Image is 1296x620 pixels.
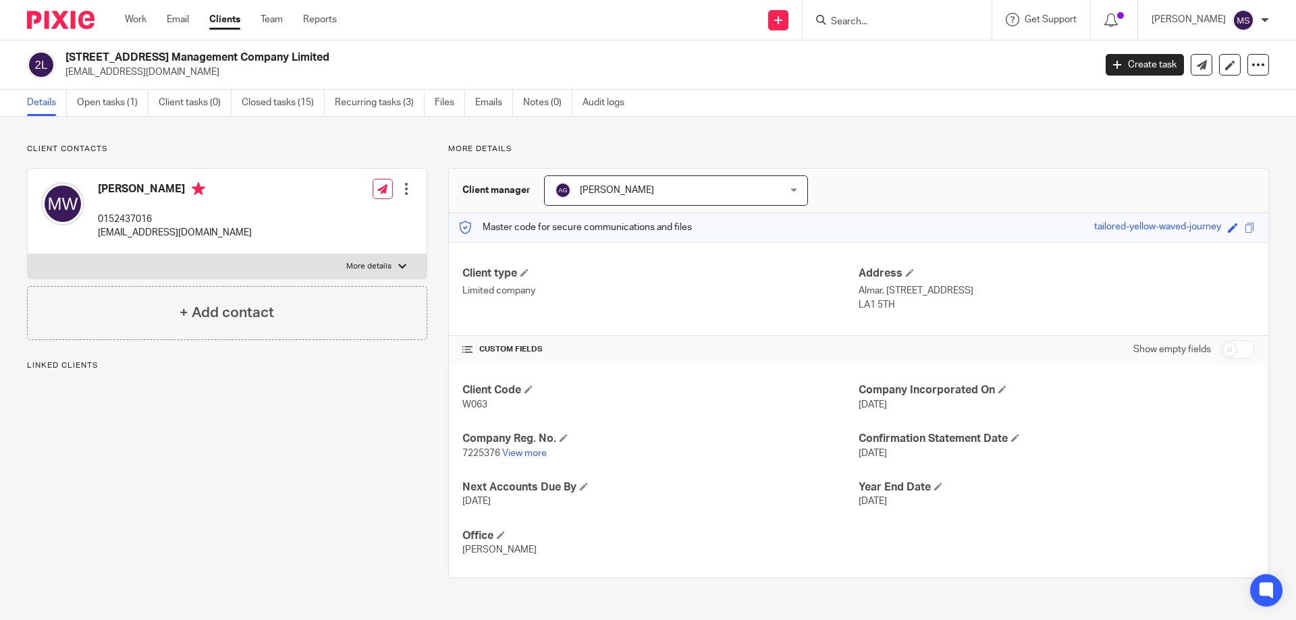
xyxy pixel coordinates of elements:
[459,221,692,234] p: Master code for secure communications and files
[159,90,232,116] a: Client tasks (0)
[77,90,148,116] a: Open tasks (1)
[335,90,425,116] a: Recurring tasks (3)
[27,51,55,79] img: svg%3E
[1152,13,1226,26] p: [PERSON_NAME]
[65,65,1085,79] p: [EMAIL_ADDRESS][DOMAIN_NAME]
[462,497,491,506] span: [DATE]
[27,360,427,371] p: Linked clients
[475,90,513,116] a: Emails
[859,266,1255,281] h4: Address
[523,90,572,116] a: Notes (0)
[580,186,654,195] span: [PERSON_NAME]
[1094,220,1221,235] div: tailored-yellow-waved-journey
[41,182,84,225] img: svg%3E
[346,261,391,272] p: More details
[462,284,859,298] p: Limited company
[27,144,427,154] p: Client contacts
[502,449,547,458] a: View more
[448,144,1269,154] p: More details
[98,226,252,239] p: [EMAIL_ADDRESS][DOMAIN_NAME]
[242,90,325,116] a: Closed tasks (15)
[859,449,887,458] span: [DATE]
[98,182,252,199] h4: [PERSON_NAME]
[583,90,634,116] a: Audit logs
[859,497,887,506] span: [DATE]
[462,184,531,197] h3: Client manager
[192,182,205,196] i: Primary
[859,432,1255,446] h4: Confirmation Statement Date
[27,90,67,116] a: Details
[859,383,1255,397] h4: Company Incorporated On
[859,480,1255,495] h4: Year End Date
[27,11,94,29] img: Pixie
[462,383,859,397] h4: Client Code
[435,90,465,116] a: Files
[1233,9,1254,31] img: svg%3E
[125,13,146,26] a: Work
[1025,15,1077,24] span: Get Support
[65,51,882,65] h2: [STREET_ADDRESS] Management Company Limited
[462,432,859,446] h4: Company Reg. No.
[462,529,859,543] h4: Office
[167,13,189,26] a: Email
[98,213,252,226] p: 0152437016
[462,449,500,458] span: 7225376
[261,13,283,26] a: Team
[303,13,337,26] a: Reports
[859,400,887,410] span: [DATE]
[830,16,951,28] input: Search
[1133,343,1211,356] label: Show empty fields
[462,266,859,281] h4: Client type
[462,545,537,555] span: [PERSON_NAME]
[859,284,1255,298] p: Almar, [STREET_ADDRESS]
[209,13,240,26] a: Clients
[859,298,1255,312] p: LA1 5TH
[180,302,274,323] h4: + Add contact
[462,344,859,355] h4: CUSTOM FIELDS
[555,182,571,198] img: svg%3E
[462,400,487,410] span: W063
[462,480,859,495] h4: Next Accounts Due By
[1106,54,1184,76] a: Create task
